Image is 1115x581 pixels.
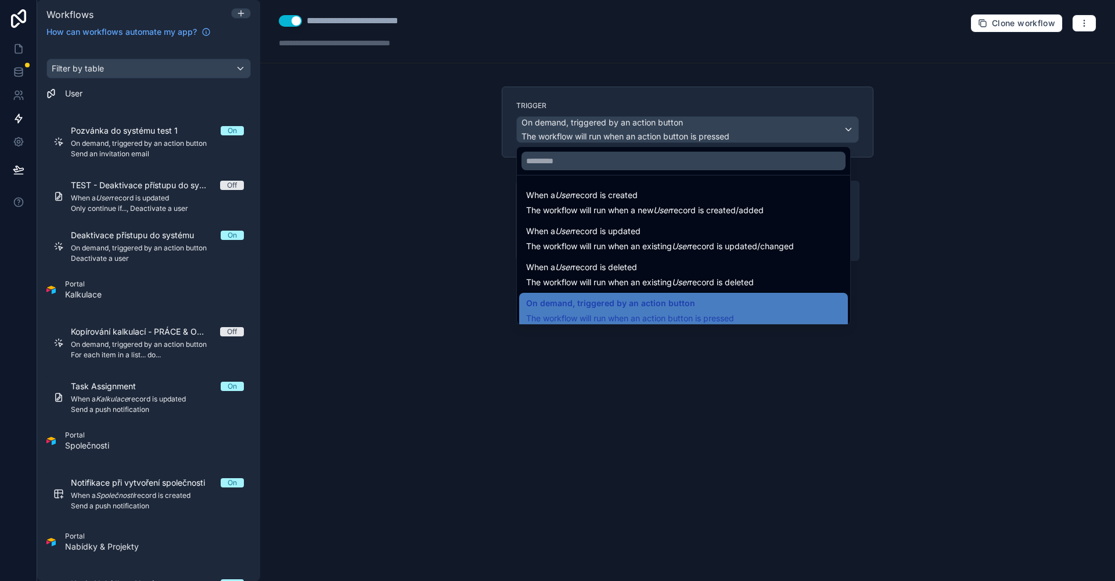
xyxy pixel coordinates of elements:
[672,241,689,251] em: User
[526,188,638,202] span: When a record is created
[555,190,573,200] em: User
[526,241,794,251] span: The workflow will run when an existing record is updated/changed
[526,224,641,238] span: When a record is updated
[526,296,695,310] span: On demand, triggered by an action button
[555,226,573,236] em: User
[526,260,637,274] span: When a record is deleted
[526,277,754,287] span: The workflow will run when an existing record is deleted
[526,313,734,323] span: The workflow will run when an action button is pressed
[653,205,671,215] em: User
[526,205,764,215] span: The workflow will run when a new record is created/added
[555,262,573,272] em: User
[672,277,689,287] em: User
